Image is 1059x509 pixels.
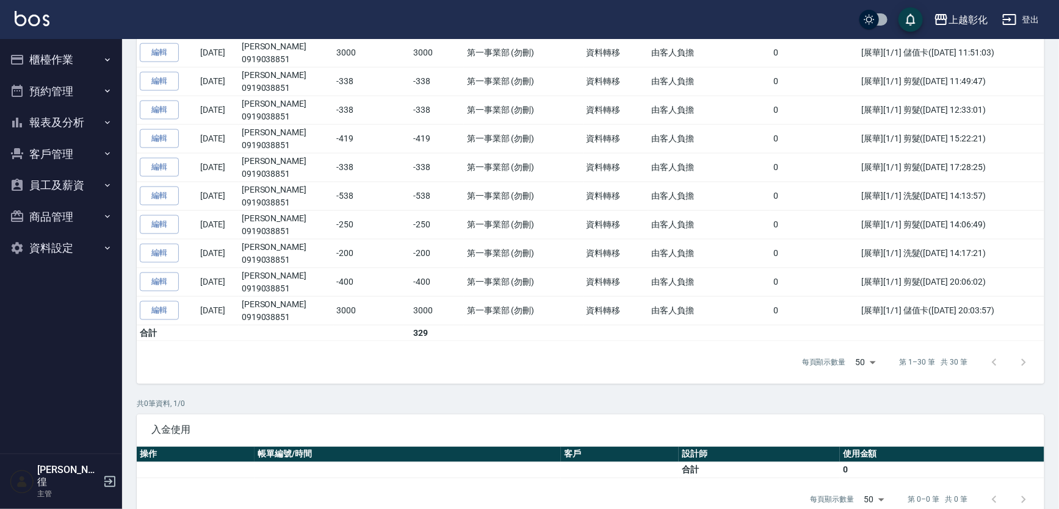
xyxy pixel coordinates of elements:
[15,11,49,26] img: Logo
[770,124,858,153] td: 0
[242,282,331,295] p: 0919038851
[858,210,1044,239] td: [展華][1/1] 剪髮([DATE] 14:06:49)
[140,72,179,91] a: 編輯
[5,138,117,170] button: 客戶管理
[584,38,649,67] td: 資料轉移
[239,268,334,296] td: [PERSON_NAME]
[410,124,464,153] td: -419
[679,447,840,463] th: 設計師
[5,44,117,76] button: 櫃檯作業
[840,462,1044,478] td: 0
[840,447,1044,463] th: 使用金額
[410,268,464,296] td: -400
[140,101,179,119] a: 編輯
[648,239,770,268] td: 由客人負擔
[197,210,239,239] td: [DATE]
[140,187,179,205] a: 編輯
[858,67,1044,96] td: [展華][1/1] 剪髮([DATE] 11:49:47)
[239,182,334,210] td: [PERSON_NAME]
[770,239,858,268] td: 0
[648,210,770,239] td: 由客人負擔
[858,239,1044,268] td: [展華][1/1] 洗髮([DATE] 14:17:21)
[648,124,770,153] td: 由客人負擔
[151,424,1030,436] span: 入金使用
[858,96,1044,124] td: [展華][1/1] 剪髮([DATE] 12:33:01)
[197,67,239,96] td: [DATE]
[584,96,649,124] td: 資料轉移
[334,239,410,268] td: -200
[464,96,584,124] td: 第一事業部 (勿刪)
[197,239,239,268] td: [DATE]
[679,462,840,478] td: 合計
[410,239,464,268] td: -200
[648,38,770,67] td: 由客人負擔
[242,311,331,324] p: 0919038851
[140,43,179,62] a: 編輯
[770,268,858,296] td: 0
[239,239,334,268] td: [PERSON_NAME]
[140,244,179,263] a: 編輯
[197,96,239,124] td: [DATE]
[584,67,649,96] td: 資料轉移
[137,399,1044,410] p: 共 0 筆資料, 1 / 0
[255,447,561,463] th: 帳單編號/時間
[140,129,179,148] a: 編輯
[770,38,858,67] td: 0
[648,182,770,210] td: 由客人負擔
[5,201,117,233] button: 商品管理
[140,301,179,320] a: 編輯
[242,225,331,238] p: 0919038851
[197,38,239,67] td: [DATE]
[10,469,34,494] img: Person
[242,110,331,123] p: 0919038851
[584,182,649,210] td: 資料轉移
[851,346,880,379] div: 50
[770,296,858,325] td: 0
[410,182,464,210] td: -538
[5,76,117,107] button: 預約管理
[648,296,770,325] td: 由客人負擔
[648,153,770,182] td: 由客人負擔
[334,153,410,182] td: -338
[242,254,331,266] p: 0919038851
[239,210,334,239] td: [PERSON_NAME]
[464,268,584,296] td: 第一事業部 (勿刪)
[584,296,649,325] td: 資料轉移
[242,168,331,180] p: 0919038851
[410,210,464,239] td: -250
[648,67,770,96] td: 由客人負擔
[37,488,99,499] p: 主管
[770,153,858,182] td: 0
[770,210,858,239] td: 0
[464,124,584,153] td: 第一事業部 (勿刪)
[197,296,239,325] td: [DATE]
[410,38,464,67] td: 3000
[858,296,1044,325] td: [展華][1/1] 儲值卡([DATE] 20:03:57)
[197,268,239,296] td: [DATE]
[410,153,464,182] td: -338
[770,67,858,96] td: 0
[5,107,117,138] button: 報表及分析
[464,67,584,96] td: 第一事業部 (勿刪)
[464,182,584,210] td: 第一事業部 (勿刪)
[648,96,770,124] td: 由客人負擔
[464,153,584,182] td: 第一事業部 (勿刪)
[37,464,99,488] h5: [PERSON_NAME]徨
[584,268,649,296] td: 資料轉移
[584,239,649,268] td: 資料轉移
[908,494,967,505] p: 第 0–0 筆 共 0 筆
[334,268,410,296] td: -400
[197,153,239,182] td: [DATE]
[239,96,334,124] td: [PERSON_NAME]
[464,38,584,67] td: 第一事業部 (勿刪)
[334,296,410,325] td: 3000
[584,210,649,239] td: 資料轉移
[334,38,410,67] td: 3000
[858,38,1044,67] td: [展華][1/1] 儲值卡([DATE] 11:51:03)
[464,210,584,239] td: 第一事業部 (勿刪)
[242,53,331,66] p: 0919038851
[140,215,179,234] a: 編輯
[770,182,858,210] td: 0
[5,169,117,201] button: 員工及薪資
[858,182,1044,210] td: [展華][1/1] 洗髮([DATE] 14:13:57)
